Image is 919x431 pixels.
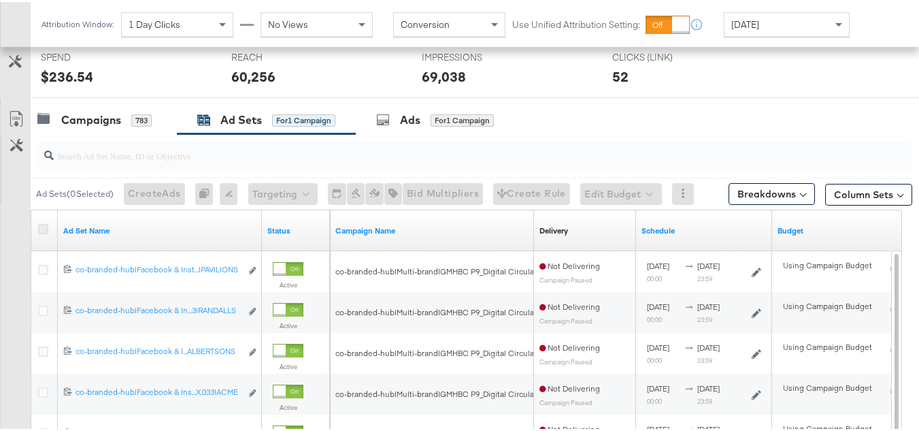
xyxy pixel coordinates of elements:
div: Attribution Window: [41,18,114,27]
span: [DATE] [647,340,669,351]
a: Shows the current state of your Ad Set. [267,223,324,234]
sub: 23:59 [697,354,712,362]
sub: 00:00 [647,395,662,403]
div: 69,038 [422,65,466,84]
sub: 23:59 [697,395,712,403]
div: co-branded-hub|Facebook & Inst...|PAVILIONS [76,262,241,273]
div: co-branded-hub|Facebook & Ins...X.033|ACME [76,385,241,396]
sub: 00:00 [647,354,662,362]
span: [DATE] [647,259,669,269]
span: REACH [231,49,333,62]
sub: 23:59 [697,272,712,281]
div: Ad Sets ( 0 Selected) [36,186,114,198]
a: Shows the current budget of Ad Set. [778,223,903,234]
label: Active [273,319,303,328]
span: [DATE] [731,16,759,29]
div: for 1 Campaign [431,112,494,125]
div: 52 [612,65,629,84]
span: [DATE] [647,381,669,392]
div: Campaigns [61,110,121,126]
sub: 00:00 [647,313,662,321]
div: 0 [195,181,220,203]
div: Using Campaign Budget [783,381,887,392]
div: co-branded-hub|Facebook & I...ALBERTSONS [76,344,241,355]
span: [DATE] [697,381,720,392]
div: Using Campaign Budget [783,299,887,310]
div: 60,256 [231,65,275,84]
div: for 1 Campaign [272,112,335,125]
label: Active [273,360,303,369]
span: 1 Day Clicks [129,16,180,29]
div: Delivery [539,223,568,234]
span: No Views [268,16,308,29]
a: Reflects the ability of your Ad Set to achieve delivery based on ad states, schedule and budget. [539,223,568,234]
span: Not Delivering [539,340,600,351]
a: co-branded-hub|Facebook & In...3|RANDALLS [76,303,241,317]
button: Column Sets [825,182,912,204]
span: SPEND [41,49,143,62]
sub: 23:59 [697,313,712,321]
a: Your Ad Set name. [63,223,256,234]
div: co-branded-hub|Facebook & In...3|RANDALLS [76,303,241,314]
a: co-branded-hub|Facebook & Inst...|PAVILIONS [76,262,241,276]
button: Breakdowns [729,181,815,203]
sub: Campaign Paused [539,274,592,282]
div: 783 [131,112,152,125]
span: CLICKS (LINK) [612,49,714,62]
span: Conversion [401,16,450,29]
span: IMPRESSIONS [422,49,524,62]
sub: Campaign Paused [539,315,592,323]
label: Active [273,401,303,410]
a: Your campaign name. [335,223,529,234]
span: Not Delivering [539,300,600,310]
div: Using Campaign Budget [783,258,887,269]
sub: Campaign Paused [539,396,592,404]
input: Search Ad Set Name, ID or Objective [54,135,835,161]
div: Ad Sets [220,110,262,126]
label: Active [273,278,303,287]
span: [DATE] [647,300,669,310]
span: [DATE] [697,300,720,310]
span: Not Delivering [539,259,600,269]
span: Not Delivering [539,381,600,392]
sub: Campaign Paused [539,355,592,364]
div: Ads [400,110,420,126]
a: Shows when your Ad Set is scheduled to deliver. [641,223,767,234]
div: $236.54 [41,65,93,84]
a: co-branded-hub|Facebook & Ins...X.033|ACME [76,385,241,399]
sub: 00:00 [647,272,662,281]
span: [DATE] [697,259,720,269]
label: Use Unified Attribution Setting: [512,16,640,29]
div: Using Campaign Budget [783,340,887,351]
span: [DATE] [697,340,720,351]
a: co-branded-hub|Facebook & I...ALBERTSONS [76,344,241,358]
